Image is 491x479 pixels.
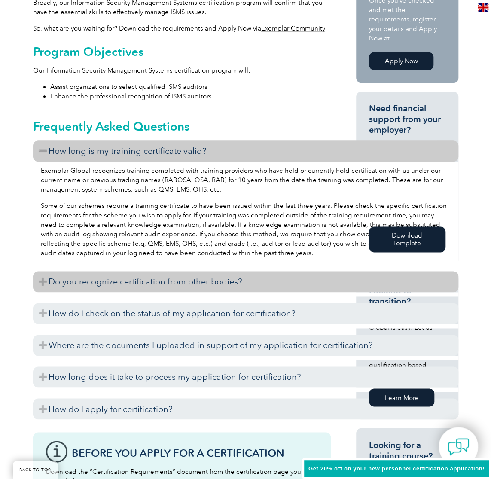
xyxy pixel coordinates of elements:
[369,103,445,135] h3: Need financial support from your employer?
[33,335,458,356] h3: Where are the documents I uploaded in support of my application for certification?
[369,388,434,406] a: Learn More
[369,439,445,461] h3: Looking for a training course?
[33,45,331,58] h2: Program Objectives
[33,366,458,387] h3: How long does it take to process my application for certification?
[369,52,433,70] a: Apply Now
[261,24,325,32] a: Exemplar Community
[72,447,318,458] h3: Before You Apply For a Certification
[50,92,331,101] li: Enhance the professional recognition of ISMS auditors.
[308,465,485,472] span: Get 20% off on your new personnel certification application!
[448,436,469,458] img: contact-chat.png
[33,66,331,75] p: Our Information Security Management Systems certification program will:
[33,140,458,162] h3: How long is my training certificate valid?
[41,201,451,258] p: Some of our schemes require a training certificate to have been issued within the last three year...
[478,3,488,12] img: en
[50,82,331,92] li: Assist organizations to select qualified ISMS auditors
[13,461,58,479] a: BACK TO TOP
[369,226,445,252] a: Download Template
[41,166,451,194] p: Exemplar Global recognizes training completed with training providers who have held or currently ...
[33,271,458,292] h3: Do you recognize certification from other bodies?
[33,24,331,33] p: So, what are you waiting for? Download the requirements and Apply Now via .
[33,303,458,324] h3: How do I check on the status of my application for certification?
[33,398,458,419] h3: How do I apply for certification?
[33,119,458,133] h2: Frequently Asked Questions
